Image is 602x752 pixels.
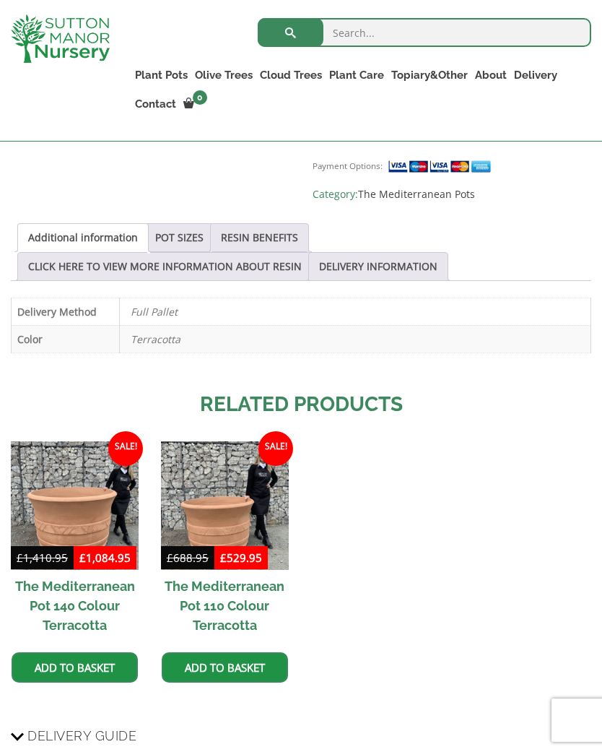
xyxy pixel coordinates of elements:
a: Sale! The Mediterranean Pot 110 Colour Terracotta [161,441,289,641]
a: Contact [131,94,180,114]
img: payment supported [388,159,496,174]
bdi: 529.95 [220,550,262,565]
img: logo [11,14,110,63]
a: Olive Trees [191,65,256,85]
a: 0 [180,94,211,114]
img: The Mediterranean Pot 110 Colour Terracotta [161,441,289,569]
bdi: 688.95 [167,550,209,565]
img: The Mediterranean Pot 140 Colour Terracotta [11,441,139,569]
span: £ [79,550,86,565]
a: Additional information [28,224,138,251]
p: Terracotta [131,326,580,353]
input: Search... [258,18,591,47]
span: £ [167,550,173,565]
bdi: 1,410.95 [17,550,68,565]
h2: The Mediterranean Pot 110 Colour Terracotta [161,570,289,641]
span: Delivery Guide [27,722,136,749]
table: Product Details [11,298,591,353]
a: Plant Pots [131,65,191,85]
a: DELIVERY INFORMATION [319,253,437,280]
span: £ [220,550,227,565]
small: Payment Options: [313,160,383,171]
a: Topiary&Other [388,65,471,85]
a: Sale! The Mediterranean Pot 140 Colour Terracotta [11,441,139,641]
th: Color [12,325,120,353]
bdi: 1,084.95 [79,550,131,565]
a: Plant Care [326,65,388,85]
span: £ [17,550,23,565]
th: Delivery Method [12,298,120,325]
a: Cloud Trees [256,65,326,85]
a: The Mediterranean Pots [358,187,475,201]
a: Add to basket: “The Mediterranean Pot 110 Colour Terracotta” [162,652,288,683]
span: 0 [193,90,207,105]
h2: The Mediterranean Pot 140 Colour Terracotta [11,570,139,641]
a: Add to basket: “The Mediterranean Pot 140 Colour Terracotta” [12,652,138,683]
a: About [471,65,510,85]
span: Sale! [108,431,143,466]
h2: Related products [11,389,591,420]
span: Category: [313,186,591,203]
a: CLICK HERE TO VIEW MORE INFORMATION ABOUT RESIN [28,253,302,280]
a: POT SIZES [155,224,204,251]
span: Sale! [258,431,293,466]
a: RESIN BENEFITS [221,224,298,251]
p: Full Pallet [131,298,580,325]
a: Delivery [510,65,561,85]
